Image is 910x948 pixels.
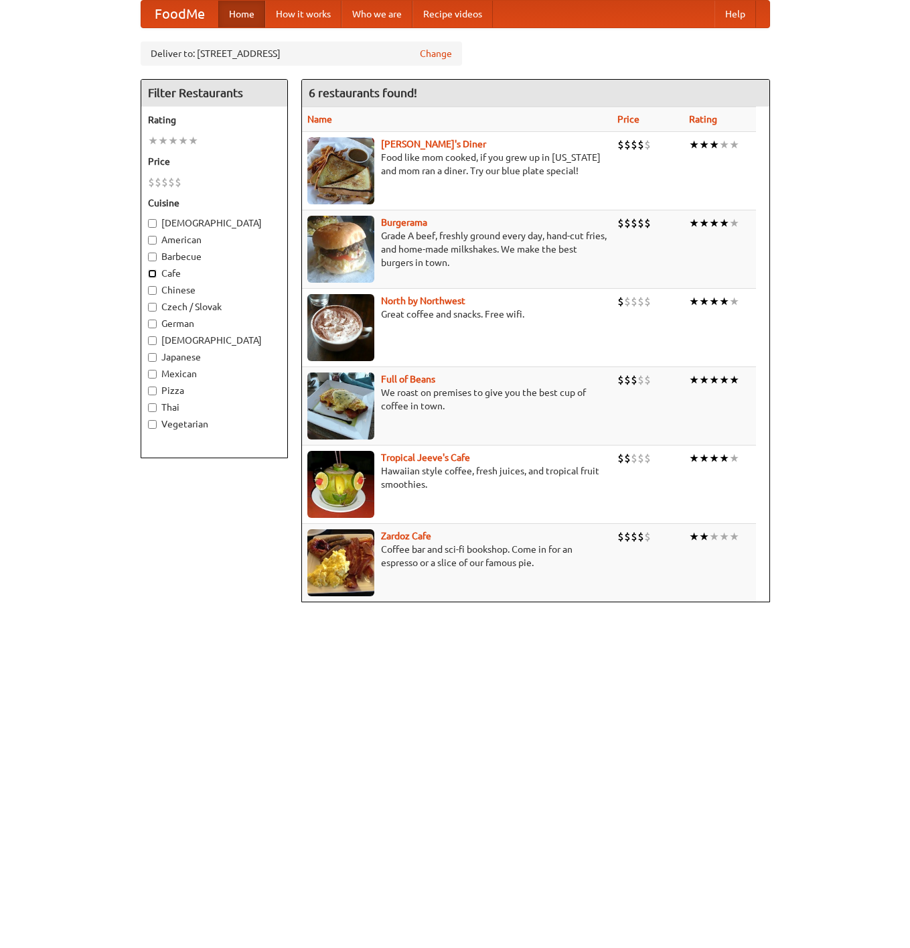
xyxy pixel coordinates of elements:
[624,137,631,152] li: $
[381,139,486,149] a: [PERSON_NAME]'s Diner
[709,529,719,544] li: ★
[689,373,699,387] li: ★
[148,401,281,414] label: Thai
[148,303,157,312] input: Czech / Slovak
[637,373,644,387] li: $
[729,294,739,309] li: ★
[148,384,281,397] label: Pizza
[307,308,607,321] p: Great coffee and snacks. Free wifi.
[709,373,719,387] li: ★
[307,294,374,361] img: north.jpg
[637,529,644,544] li: $
[644,216,651,230] li: $
[307,229,607,269] p: Grade A beef, freshly ground every day, hand-cut fries, and home-made milkshakes. We make the bes...
[148,175,155,190] li: $
[148,417,281,431] label: Vegetarian
[719,451,729,466] li: ★
[644,451,651,466] li: $
[624,451,631,466] li: $
[729,373,739,387] li: ★
[689,216,699,230] li: ★
[381,217,427,228] a: Burgerama
[148,370,157,379] input: Mexican
[617,216,624,230] li: $
[148,196,281,210] h5: Cuisine
[381,374,435,385] a: Full of Beans
[175,175,181,190] li: $
[265,1,342,27] a: How it works
[719,373,729,387] li: ★
[617,114,639,125] a: Price
[709,137,719,152] li: ★
[148,236,157,245] input: American
[218,1,265,27] a: Home
[178,133,188,148] li: ★
[617,137,624,152] li: $
[148,334,281,347] label: [DEMOGRAPHIC_DATA]
[148,320,157,328] input: German
[719,294,729,309] li: ★
[631,294,637,309] li: $
[148,420,157,429] input: Vegetarian
[637,216,644,230] li: $
[148,155,281,168] h5: Price
[307,373,374,439] img: beans.jpg
[161,175,168,190] li: $
[631,373,637,387] li: $
[689,451,699,466] li: ★
[631,137,637,152] li: $
[148,250,281,263] label: Barbecue
[420,47,452,60] a: Change
[148,350,281,364] label: Japanese
[381,295,465,306] b: North by Northwest
[148,216,281,230] label: [DEMOGRAPHIC_DATA]
[307,464,607,491] p: Hawaiian style coffee, fresh juices, and tropical fruit smoothies.
[689,137,699,152] li: ★
[168,133,178,148] li: ★
[148,269,157,278] input: Cafe
[637,451,644,466] li: $
[699,294,709,309] li: ★
[342,1,412,27] a: Who we are
[644,373,651,387] li: $
[617,373,624,387] li: $
[309,86,417,99] ng-pluralize: 6 restaurants found!
[709,451,719,466] li: ★
[148,300,281,314] label: Czech / Slovak
[624,216,631,230] li: $
[631,451,637,466] li: $
[689,529,699,544] li: ★
[148,353,157,362] input: Japanese
[148,283,281,297] label: Chinese
[141,42,462,66] div: Deliver to: [STREET_ADDRESS]
[141,1,218,27] a: FoodMe
[714,1,756,27] a: Help
[699,373,709,387] li: ★
[148,253,157,261] input: Barbecue
[699,216,709,230] li: ★
[141,80,287,107] h4: Filter Restaurants
[719,216,729,230] li: ★
[631,529,637,544] li: $
[644,529,651,544] li: $
[699,529,709,544] li: ★
[624,373,631,387] li: $
[624,529,631,544] li: $
[148,403,157,412] input: Thai
[709,216,719,230] li: ★
[617,451,624,466] li: $
[637,137,644,152] li: $
[307,529,374,596] img: zardoz.jpg
[148,387,157,395] input: Pizza
[689,294,699,309] li: ★
[729,137,739,152] li: ★
[307,216,374,283] img: burgerama.jpg
[644,137,651,152] li: $
[148,317,281,330] label: German
[148,367,281,381] label: Mexican
[644,294,651,309] li: $
[381,452,470,463] a: Tropical Jeeve's Cafe
[148,219,157,228] input: [DEMOGRAPHIC_DATA]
